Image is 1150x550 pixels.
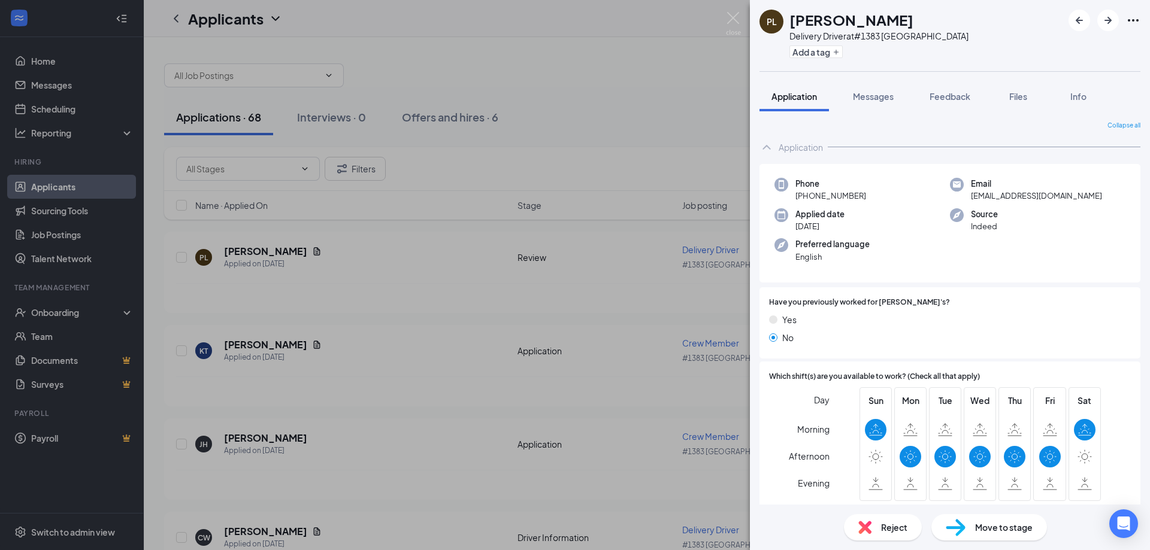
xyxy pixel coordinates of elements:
span: Collapse all [1107,121,1140,130]
div: Application [779,141,823,153]
button: ArrowLeftNew [1069,10,1090,31]
span: Mon [900,394,921,407]
h1: [PERSON_NAME] [789,10,913,30]
span: [PHONE_NUMBER] [795,190,866,202]
span: Application [771,91,817,102]
span: Move to stage [975,521,1033,534]
button: PlusAdd a tag [789,45,843,58]
span: Email [971,178,1102,190]
svg: ArrowRight [1101,13,1115,28]
span: [EMAIL_ADDRESS][DOMAIN_NAME] [971,190,1102,202]
span: Wed [969,394,991,407]
span: Feedback [930,91,970,102]
span: Applied date [795,208,845,220]
span: Files [1009,91,1027,102]
span: Thu [1004,394,1025,407]
svg: ArrowLeftNew [1072,13,1087,28]
button: ArrowRight [1097,10,1119,31]
span: Reject [881,521,907,534]
span: Yes [782,313,797,326]
svg: Plus [833,48,840,56]
span: [DATE] [795,220,845,232]
div: Delivery Driver at #1383 [GEOGRAPHIC_DATA] [789,30,969,42]
span: Fri [1039,394,1061,407]
span: Evening [798,472,830,494]
span: Source [971,208,998,220]
div: Open Intercom Messenger [1109,509,1138,538]
span: Tue [934,394,956,407]
span: Sun [865,394,886,407]
span: Preferred language [795,238,870,250]
span: Info [1070,91,1087,102]
span: Day [814,393,830,406]
span: English [795,251,870,263]
span: Phone [795,178,866,190]
span: No [782,331,794,344]
span: Have you previously worked for [PERSON_NAME]'s? [769,297,950,308]
svg: Ellipses [1126,13,1140,28]
svg: ChevronUp [759,140,774,154]
span: Messages [853,91,894,102]
span: Indeed [971,220,998,232]
span: Which shift(s) are you available to work? (Check all that apply) [769,371,980,382]
span: Morning [797,418,830,440]
span: Sat [1074,394,1095,407]
div: PL [767,16,777,28]
span: Afternoon [789,445,830,467]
